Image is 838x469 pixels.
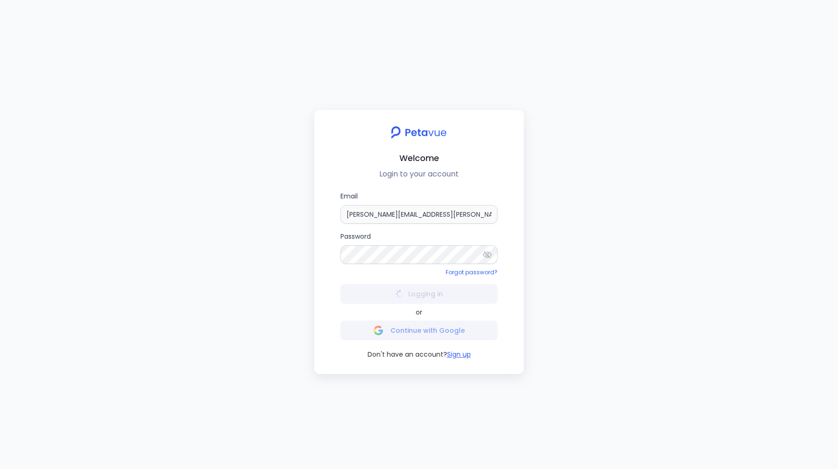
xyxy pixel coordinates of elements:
[447,350,471,359] button: Sign up
[322,169,516,180] p: Login to your account
[340,245,498,264] input: Password
[385,121,453,144] img: petavue logo
[340,231,498,264] label: Password
[340,191,498,224] label: Email
[340,205,498,224] input: Email
[446,268,498,276] a: Forgot password?
[368,350,447,359] span: Don't have an account?
[322,151,516,165] h2: Welcome
[416,308,422,317] span: or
